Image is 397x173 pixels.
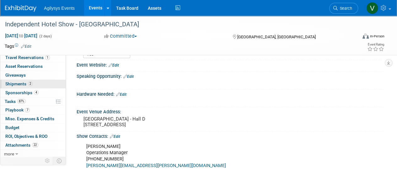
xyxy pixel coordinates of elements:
[110,134,120,139] a: Edit
[77,72,384,80] div: Speaking Opportunity:
[39,34,52,38] span: (2 days)
[0,80,66,88] a: Shipments2
[5,90,39,95] span: Sponsorships
[77,132,384,140] div: Show Contacts:
[5,107,30,112] span: Playbook
[25,108,30,112] span: 7
[5,116,54,121] span: Misc. Expenses & Credits
[123,74,134,79] a: Edit
[102,33,139,40] button: Committed
[0,141,66,149] a: Attachments22
[5,5,36,12] img: ExhibitDay
[5,64,43,69] span: Asset Reservations
[86,163,226,168] a: [PERSON_NAME][EMAIL_ADDRESS][PERSON_NAME][DOMAIN_NAME]
[5,81,33,86] span: Shipments
[237,35,315,39] span: [GEOGRAPHIC_DATA], [GEOGRAPHIC_DATA]
[5,134,47,139] span: ROI, Objectives & ROO
[0,106,66,114] a: Playbook7
[0,97,66,106] a: Tasks87%
[5,143,38,148] span: Attachments
[34,90,39,95] span: 4
[83,116,198,127] pre: [GEOGRAPHIC_DATA] - Hall D [STREET_ADDRESS]
[0,150,66,158] a: more
[5,73,26,78] span: Giveaways
[362,34,369,39] img: Format-Inperson.png
[28,81,33,86] span: 2
[44,6,75,11] span: Agilysys Events
[0,115,66,123] a: Misc. Expenses & Credits
[45,55,50,60] span: 1
[116,92,126,97] a: Edit
[42,157,53,165] td: Personalize Event Tab Strip
[0,71,66,79] a: Giveaways
[32,143,38,147] span: 22
[5,55,50,60] span: Travel Reservations
[0,123,66,132] a: Budget
[0,89,66,97] a: Sponsorships4
[0,53,66,62] a: Travel Reservations1
[5,125,19,130] span: Budget
[367,43,384,46] div: Event Rating
[5,43,31,49] td: Tags
[77,107,384,115] div: Event Venue Address:
[4,151,14,156] span: more
[370,34,384,39] div: In-Person
[338,6,352,11] span: Search
[5,33,38,39] span: [DATE] [DATE]
[77,60,384,68] div: Event Website:
[329,33,384,42] div: Event Format
[5,99,26,104] span: Tasks
[0,62,66,71] a: Asset Reservations
[17,99,26,104] span: 87%
[53,157,66,165] td: Toggle Event Tabs
[329,3,358,14] a: Search
[18,33,24,38] span: to
[0,132,66,141] a: ROI, Objectives & ROO
[77,89,384,98] div: Hardware Needed:
[109,63,119,68] a: Edit
[21,44,31,49] a: Edit
[3,19,352,30] div: Independent Hotel Show - [GEOGRAPHIC_DATA]
[366,2,378,14] img: Vaitiare Munoz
